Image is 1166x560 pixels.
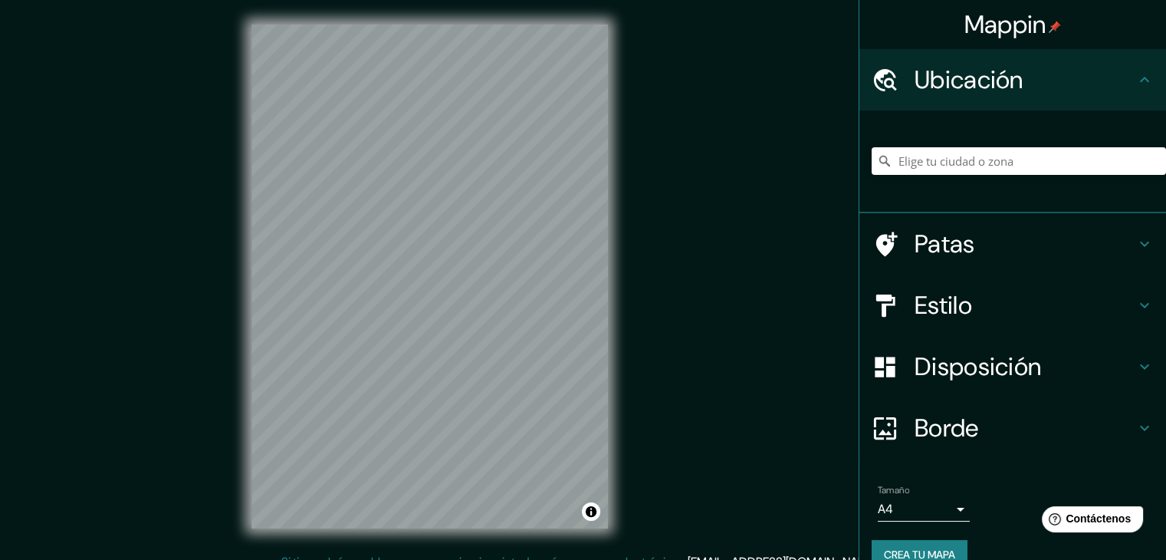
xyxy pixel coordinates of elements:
div: Disposición [859,336,1166,397]
font: Mappin [964,8,1046,41]
font: Tamaño [878,484,909,496]
input: Elige tu ciudad o zona [872,147,1166,175]
div: Patas [859,213,1166,275]
div: Estilo [859,275,1166,336]
font: Patas [915,228,975,260]
div: Ubicación [859,49,1166,110]
canvas: Mapa [251,25,608,529]
font: Ubicación [915,64,1023,96]
font: Disposición [915,351,1041,383]
div: A4 [878,497,970,522]
font: Estilo [915,289,972,321]
iframe: Lanzador de widgets de ayuda [1030,500,1149,543]
font: A4 [878,501,893,517]
font: Borde [915,412,979,444]
img: pin-icon.png [1049,21,1061,33]
button: Activar o desactivar atribución [582,502,600,521]
div: Borde [859,397,1166,459]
